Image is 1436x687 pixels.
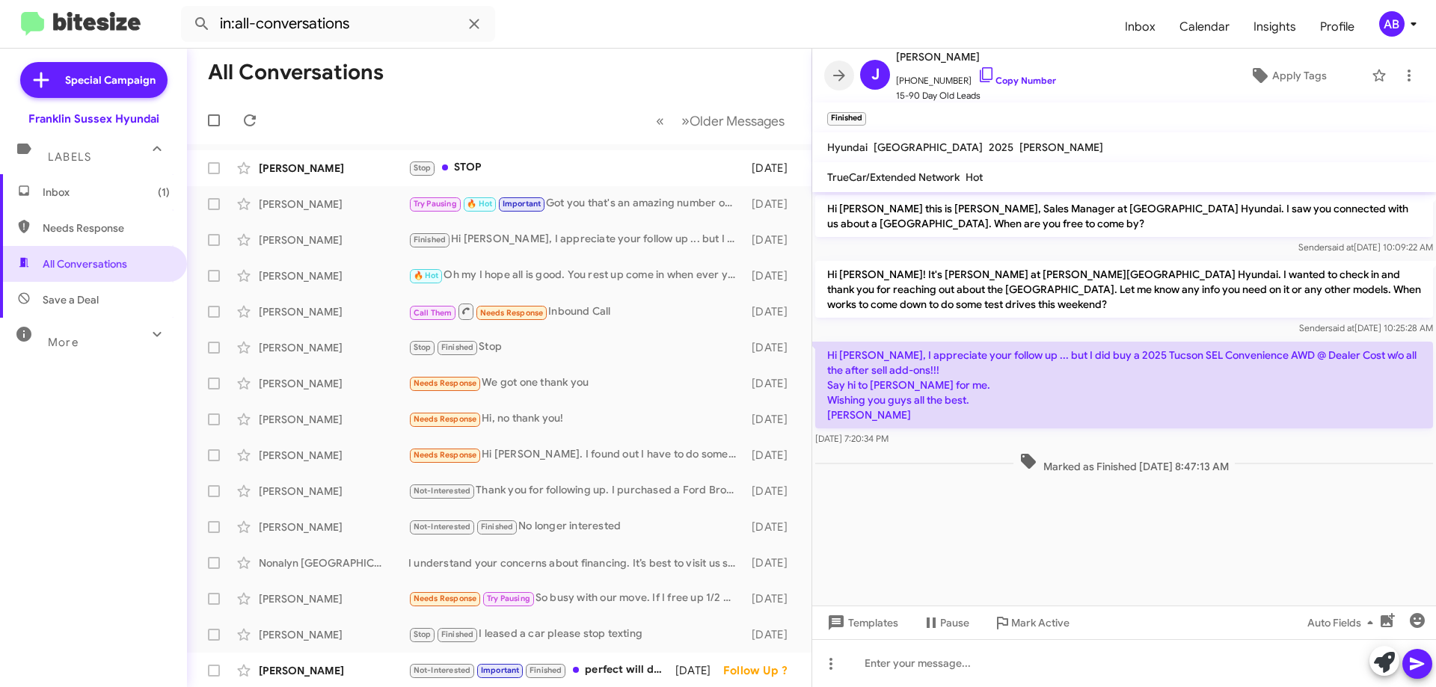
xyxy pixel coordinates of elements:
div: [DATE] [744,304,800,319]
span: Needs Response [414,450,477,460]
button: Previous [647,105,673,136]
span: Save a Deal [43,292,99,307]
div: [PERSON_NAME] [259,627,408,642]
a: Profile [1308,5,1366,49]
div: [PERSON_NAME] [259,412,408,427]
div: [PERSON_NAME] [259,448,408,463]
span: Older Messages [690,113,785,129]
span: 2025 [989,141,1013,154]
span: 15-90 Day Old Leads [896,88,1056,103]
div: [PERSON_NAME] [259,161,408,176]
div: [PERSON_NAME] [259,340,408,355]
span: All Conversations [43,256,127,271]
div: [DATE] [744,268,800,283]
span: 🔥 Hot [414,271,439,280]
div: Hi [PERSON_NAME], I appreciate your follow up ... but I did buy a 2025 Tucson SEL Convenience AWD... [408,231,744,248]
span: TrueCar/Extended Network [827,170,960,184]
span: Templates [824,609,898,636]
span: Try Pausing [487,594,530,603]
div: [PERSON_NAME] [259,304,408,319]
div: So busy with our move. If I free up 1/2 day, I'll check back. Thanks [408,590,744,607]
span: Finished [481,522,514,532]
span: Important [481,665,520,675]
div: [DATE] [675,663,723,678]
div: [PERSON_NAME] [259,591,408,606]
div: Inbound Call [408,302,744,321]
p: Hi [PERSON_NAME], I appreciate your follow up ... but I did buy a 2025 Tucson SEL Convenience AWD... [815,342,1433,428]
span: [PERSON_NAME] [896,48,1056,66]
div: [PERSON_NAME] [259,268,408,283]
span: [PERSON_NAME] [1019,141,1103,154]
span: Sender [DATE] 10:09:22 AM [1298,241,1433,253]
p: Hi [PERSON_NAME]! It's [PERSON_NAME] at [PERSON_NAME][GEOGRAPHIC_DATA] Hyundai. I wanted to check... [815,261,1433,318]
div: [PERSON_NAME] [259,376,408,391]
span: Marked as Finished [DATE] 8:47:13 AM [1013,452,1235,474]
div: Hi, no thank you! [408,410,744,428]
span: Apply Tags [1272,62,1327,89]
span: Not-Interested [414,522,471,532]
div: [DATE] [744,232,800,247]
span: Special Campaign [65,73,156,87]
span: Stop [414,629,432,639]
button: AB [1366,11,1420,37]
div: [DATE] [744,591,800,606]
div: [DATE] [744,555,800,570]
a: Inbox [1113,5,1167,49]
span: Stop [414,163,432,173]
span: Needs Response [414,414,477,424]
span: » [681,111,690,130]
button: Mark Active [981,609,1081,636]
small: Finished [827,112,866,126]
div: AB [1379,11,1405,37]
span: More [48,336,79,349]
div: [PERSON_NAME] [259,232,408,247]
button: Apply Tags [1211,62,1364,89]
div: Franklin Sussex Hyundai [28,111,159,126]
div: Hi [PERSON_NAME]. I found out I have to do some major repairs on my house so I'm going to hold of... [408,446,744,463]
span: Finished [414,235,447,244]
div: Nonalyn [GEOGRAPHIC_DATA] [259,555,408,570]
span: Mark Active [1011,609,1070,636]
span: J [871,63,880,87]
p: Hi [PERSON_NAME] this is [PERSON_NAME], Sales Manager at [GEOGRAPHIC_DATA] Hyundai. I saw you con... [815,195,1433,237]
span: Finished [441,342,474,352]
span: Not-Interested [414,665,471,675]
a: Calendar [1167,5,1242,49]
div: [DATE] [744,520,800,534]
div: No longer interested [408,518,744,535]
a: Special Campaign [20,62,168,98]
div: Oh my I hope all is good. You rest up come in when ever you are feeling better [408,267,744,284]
div: [PERSON_NAME] [259,663,408,678]
span: 🔥 Hot [467,199,492,209]
span: Stop [414,342,432,352]
span: [GEOGRAPHIC_DATA] [874,141,983,154]
div: Thank you for following up. I purchased a Ford Bronco. [408,482,744,499]
input: Search [181,6,495,42]
span: « [656,111,664,130]
span: Not-Interested [414,486,471,496]
span: Try Pausing [414,199,457,209]
nav: Page navigation example [648,105,794,136]
div: [DATE] [744,161,800,176]
div: Follow Up ? [723,663,800,678]
span: Inbox [43,185,170,200]
span: (1) [158,185,170,200]
button: Pause [910,609,981,636]
span: Needs Response [43,221,170,235]
a: Insights [1242,5,1308,49]
span: said at [1328,241,1354,253]
span: Labels [48,150,91,164]
span: Finished [441,629,474,639]
div: [PERSON_NAME] [259,520,408,534]
div: [DATE] [744,197,800,212]
h1: All Conversations [208,61,384,84]
div: [DATE] [744,340,800,355]
span: Needs Response [414,594,477,603]
span: Important [503,199,541,209]
div: STOP [408,159,744,176]
span: Pause [940,609,969,636]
